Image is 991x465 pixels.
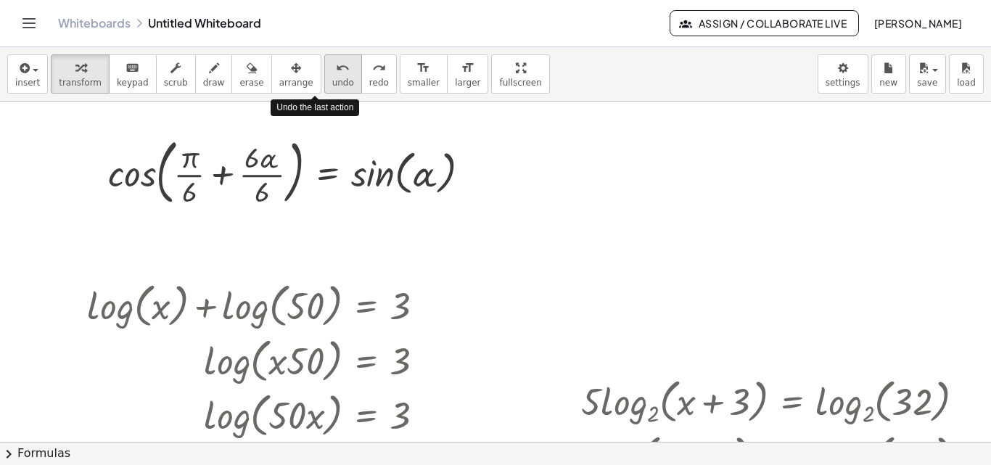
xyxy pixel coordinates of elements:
[873,17,962,30] span: [PERSON_NAME]
[164,78,188,88] span: scrub
[447,54,488,94] button: format_sizelarger
[455,78,480,88] span: larger
[400,54,448,94] button: format_sizesmaller
[879,78,897,88] span: new
[369,78,389,88] span: redo
[957,78,976,88] span: load
[871,54,906,94] button: new
[826,78,860,88] span: settings
[670,10,859,36] button: Assign / Collaborate Live
[461,59,474,77] i: format_size
[15,78,40,88] span: insert
[126,59,139,77] i: keyboard
[195,54,233,94] button: draw
[361,54,397,94] button: redoredo
[117,78,149,88] span: keypad
[416,59,430,77] i: format_size
[408,78,440,88] span: smaller
[58,16,131,30] a: Whiteboards
[109,54,157,94] button: keyboardkeypad
[332,78,354,88] span: undo
[231,54,271,94] button: erase
[909,54,946,94] button: save
[499,78,541,88] span: fullscreen
[818,54,868,94] button: settings
[949,54,984,94] button: load
[491,54,549,94] button: fullscreen
[59,78,102,88] span: transform
[336,59,350,77] i: undo
[7,54,48,94] button: insert
[271,99,359,116] div: Undo the last action
[239,78,263,88] span: erase
[271,54,321,94] button: arrange
[17,12,41,35] button: Toggle navigation
[156,54,196,94] button: scrub
[917,78,937,88] span: save
[682,17,847,30] span: Assign / Collaborate Live
[279,78,313,88] span: arrange
[324,54,362,94] button: undoundo
[372,59,386,77] i: redo
[203,78,225,88] span: draw
[862,10,974,36] button: [PERSON_NAME]
[51,54,110,94] button: transform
